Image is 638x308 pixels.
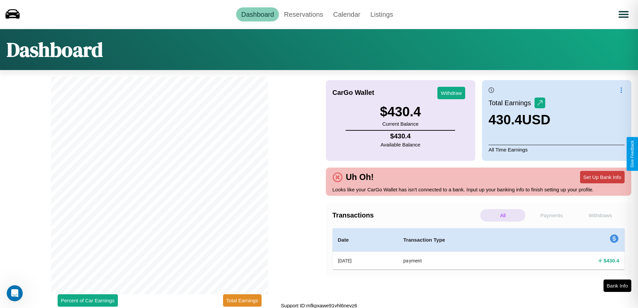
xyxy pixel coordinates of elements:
p: Current Balance [380,119,421,128]
a: Listings [365,7,398,21]
p: Available Balance [380,140,420,149]
th: payment [398,252,537,270]
h4: CarGo Wallet [333,89,374,97]
th: [DATE] [333,252,398,270]
a: Dashboard [236,7,279,21]
p: Looks like your CarGo Wallet has isn't connected to a bank. Input up your banking info to finish ... [333,185,625,194]
h3: 430.4 USD [489,112,551,127]
h4: Date [338,236,393,244]
h4: Transaction Type [403,236,531,244]
iframe: Intercom live chat [7,285,23,301]
button: Open menu [614,5,633,24]
h4: $ 430.4 [380,132,420,140]
h4: Transactions [333,211,479,219]
button: Bank Info [604,280,631,292]
a: Calendar [328,7,365,21]
button: Total Earnings [223,294,262,307]
div: Give Feedback [630,140,635,168]
p: Total Earnings [489,97,535,109]
p: Payments [529,209,574,222]
h4: $ 430.4 [604,257,619,264]
table: simple table [333,228,625,269]
a: Reservations [279,7,328,21]
h3: $ 430.4 [380,104,421,119]
button: Withdraw [437,87,465,99]
h1: Dashboard [7,36,103,63]
p: All [480,209,525,222]
p: All Time Earnings [489,145,625,154]
button: Percent of Car Earnings [58,294,118,307]
p: Withdraws [578,209,623,222]
button: Set Up Bank Info [580,171,625,183]
h4: Uh Oh! [343,172,377,182]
